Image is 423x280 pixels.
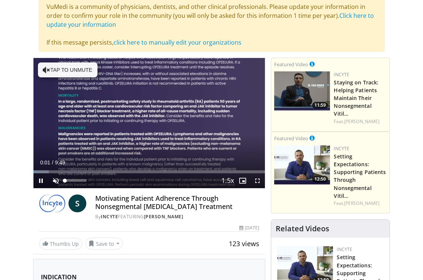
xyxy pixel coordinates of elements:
[274,145,330,184] img: 98b3b5a8-6d6d-4e32-b979-fd4084b2b3f2.png.150x105_q85_crop-smart_upscale.jpg
[65,179,86,182] div: Volume Level
[101,213,118,220] a: Incyte
[85,238,123,250] button: Save to
[274,71,330,110] img: fe0751a3-754b-4fa7-bfe3-852521745b57.png.150x105_q85_crop-smart_upscale.jpg
[38,62,97,77] button: Tap to unmute
[274,71,330,110] a: 11:59
[33,170,265,173] div: Progress Bar
[144,213,183,220] a: [PERSON_NAME]
[274,135,308,142] small: Featured Video
[334,79,378,117] a: Staying on Track: Helping Patients Maintain Their Nonsegmental Vitil…
[39,194,66,212] img: Incyte
[334,118,387,125] div: Feat.
[33,58,265,188] video-js: Video Player
[48,173,63,188] button: Unmute
[239,225,259,231] div: [DATE]
[95,194,259,210] h4: Motivating Patient Adherence Through Nonsegmental [MEDICAL_DATA] Treatment
[39,238,82,250] a: Thumbs Up
[334,71,349,78] a: Incyte
[334,200,387,207] div: Feat.
[55,160,65,165] span: 9:49
[95,213,259,220] div: By FEATURING
[68,194,86,212] a: S
[33,173,48,188] button: Pause
[337,246,352,252] a: Incyte
[344,118,379,125] a: [PERSON_NAME]
[276,224,329,233] h4: Related Videos
[312,102,328,109] span: 11:59
[274,61,308,68] small: Featured Video
[334,145,349,152] a: Incyte
[40,160,50,165] span: 0:01
[344,200,379,206] a: [PERSON_NAME]
[229,239,259,248] span: 123 views
[250,173,265,188] button: Fullscreen
[220,173,235,188] button: Playback Rate
[274,145,330,184] a: 12:50
[235,173,250,188] button: Enable picture-in-picture mode
[312,176,328,183] span: 12:50
[52,160,54,165] span: /
[113,38,241,46] a: click here to manually edit your organizations
[334,153,386,199] a: Setting Expectations: Supporting Patients Through Nonsegmental Vitil…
